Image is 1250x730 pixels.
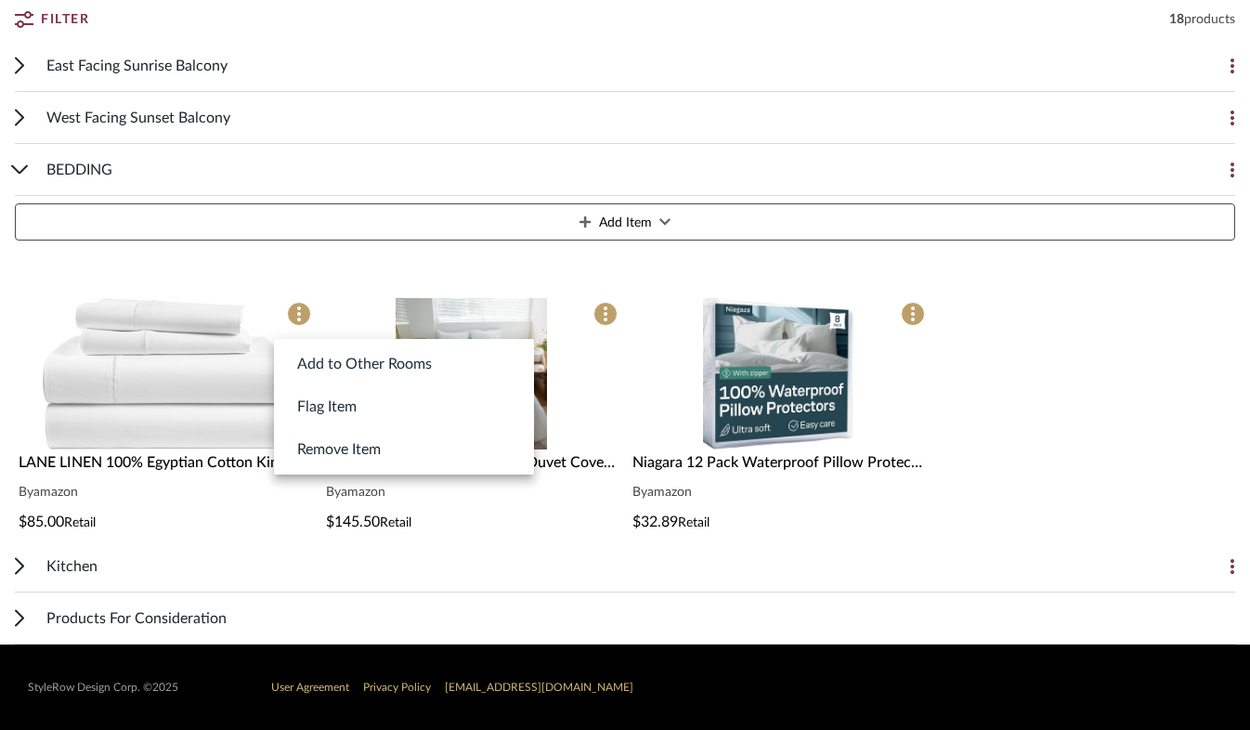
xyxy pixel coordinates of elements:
button: Remove Item [274,428,534,471]
button: Add to Other Rooms [274,343,534,385]
button: Flag Item [274,385,534,428]
span: Add to Other Rooms [297,353,432,375]
span: Flag Item [297,396,357,418]
span: Remove Item [297,438,381,461]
